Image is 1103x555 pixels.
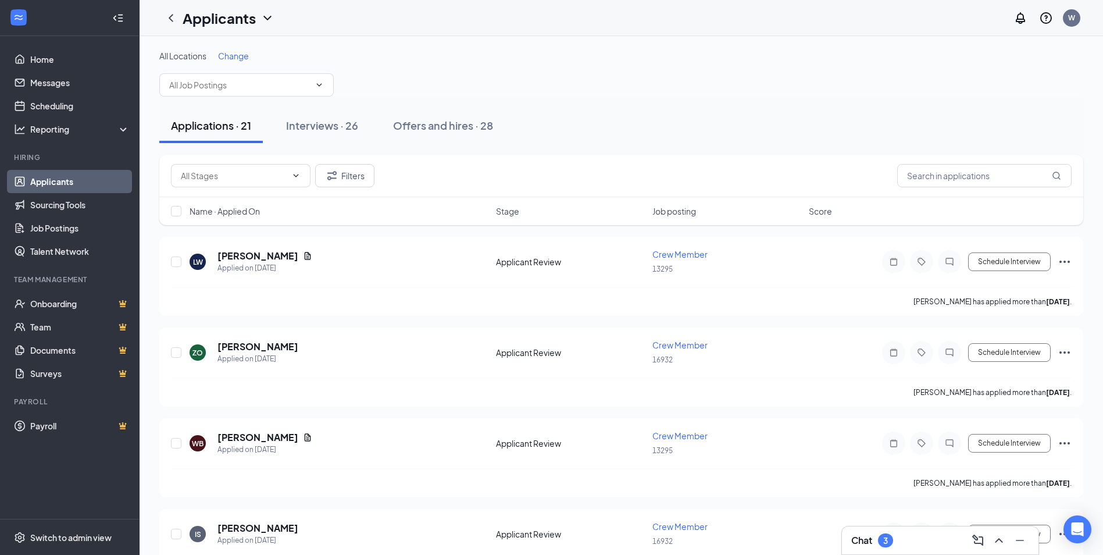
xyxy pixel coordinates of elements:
div: Switch to admin view [30,532,112,543]
h5: [PERSON_NAME] [217,431,298,444]
div: Offers and hires · 28 [393,118,493,133]
b: [DATE] [1046,479,1070,488]
div: LW [193,257,203,267]
p: [PERSON_NAME] has applied more than . [913,387,1072,397]
h5: [PERSON_NAME] [217,250,298,262]
p: [PERSON_NAME] has applied more than . [913,478,1072,488]
svg: Note [887,439,901,448]
svg: Ellipses [1058,255,1072,269]
span: 16932 [652,537,673,546]
button: Schedule Interview [968,434,1051,453]
input: All Job Postings [169,79,310,91]
div: Hiring [14,152,127,162]
a: DocumentsCrown [30,339,130,362]
svg: Ellipses [1058,346,1072,360]
span: 16932 [652,355,673,364]
span: 13295 [652,265,673,273]
svg: ComposeMessage [971,533,985,547]
div: Applicant Review [496,347,645,358]
a: OnboardingCrown [30,292,130,315]
svg: Note [887,257,901,266]
input: All Stages [181,169,287,182]
a: Home [30,48,130,71]
div: ZO [192,348,203,358]
span: Crew Member [652,249,708,259]
a: TeamCrown [30,315,130,339]
svg: MagnifyingGlass [1052,171,1061,180]
a: Sourcing Tools [30,193,130,216]
a: PayrollCrown [30,414,130,437]
div: W [1068,13,1075,23]
span: Change [218,51,249,61]
div: Applicant Review [496,528,645,540]
svg: WorkstreamLogo [13,12,24,23]
svg: ChevronDown [260,11,274,25]
svg: Document [303,433,312,442]
button: Schedule Interview [968,525,1051,543]
button: ChevronUp [990,531,1008,550]
span: Crew Member [652,521,708,532]
div: Team Management [14,275,127,284]
svg: Tag [915,348,929,357]
div: IS [195,529,201,539]
div: Applicant Review [496,256,645,268]
div: Applied on [DATE] [217,444,312,456]
span: Crew Member [652,340,708,350]
span: Name · Applied On [190,205,260,217]
button: Schedule Interview [968,252,1051,271]
svg: Document [303,251,312,261]
div: Interviews · 26 [286,118,358,133]
button: Minimize [1011,531,1029,550]
svg: Tag [915,257,929,266]
span: Crew Member [652,431,708,441]
svg: ChatInactive [943,439,956,448]
svg: Collapse [112,12,124,24]
a: Messages [30,71,130,94]
a: Applicants [30,170,130,193]
span: All Locations [159,51,206,61]
svg: ChevronDown [291,171,301,180]
svg: Settings [14,532,26,543]
a: Job Postings [30,216,130,240]
button: Schedule Interview [968,343,1051,362]
div: Reporting [30,123,130,135]
svg: Minimize [1013,533,1027,547]
div: Applied on [DATE] [217,535,298,546]
div: Applied on [DATE] [217,262,312,274]
a: Scheduling [30,94,130,118]
b: [DATE] [1046,388,1070,397]
div: Applied on [DATE] [217,353,298,365]
a: Talent Network [30,240,130,263]
span: Stage [496,205,519,217]
div: WB [192,439,204,449]
button: Filter Filters [315,164,374,187]
svg: ChatInactive [943,348,956,357]
svg: Analysis [14,123,26,135]
svg: Note [887,348,901,357]
svg: ChevronLeft [164,11,178,25]
div: Open Intercom Messenger [1063,515,1091,543]
span: 13295 [652,446,673,455]
h1: Applicants [183,8,256,28]
svg: Ellipses [1058,527,1072,541]
h5: [PERSON_NAME] [217,522,298,535]
h5: [PERSON_NAME] [217,340,298,353]
a: SurveysCrown [30,362,130,385]
svg: ChevronUp [992,533,1006,547]
h3: Chat [851,534,872,547]
svg: Ellipses [1058,436,1072,450]
svg: Notifications [1013,11,1027,25]
input: Search in applications [897,164,1072,187]
svg: ChevronDown [315,80,324,90]
svg: Filter [325,169,339,183]
div: Payroll [14,397,127,407]
svg: QuestionInfo [1039,11,1053,25]
div: 3 [883,536,888,546]
svg: Tag [915,439,929,448]
svg: ChatInactive [943,257,956,266]
button: ComposeMessage [969,531,987,550]
span: Score [809,205,832,217]
span: Job posting [652,205,696,217]
div: Applications · 21 [171,118,251,133]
